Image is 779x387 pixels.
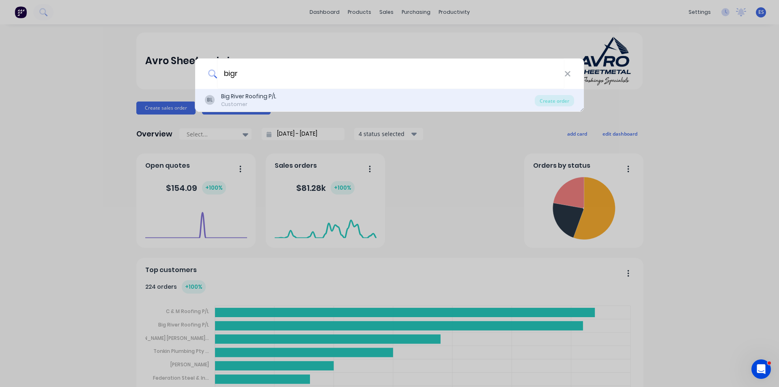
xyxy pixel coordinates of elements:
[221,101,276,108] div: Customer
[205,95,215,105] div: BL
[217,58,564,89] input: Enter a customer name to create a new order...
[221,92,276,101] div: Big River Roofing P/L
[535,95,574,106] div: Create order
[751,359,771,379] iframe: Intercom live chat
